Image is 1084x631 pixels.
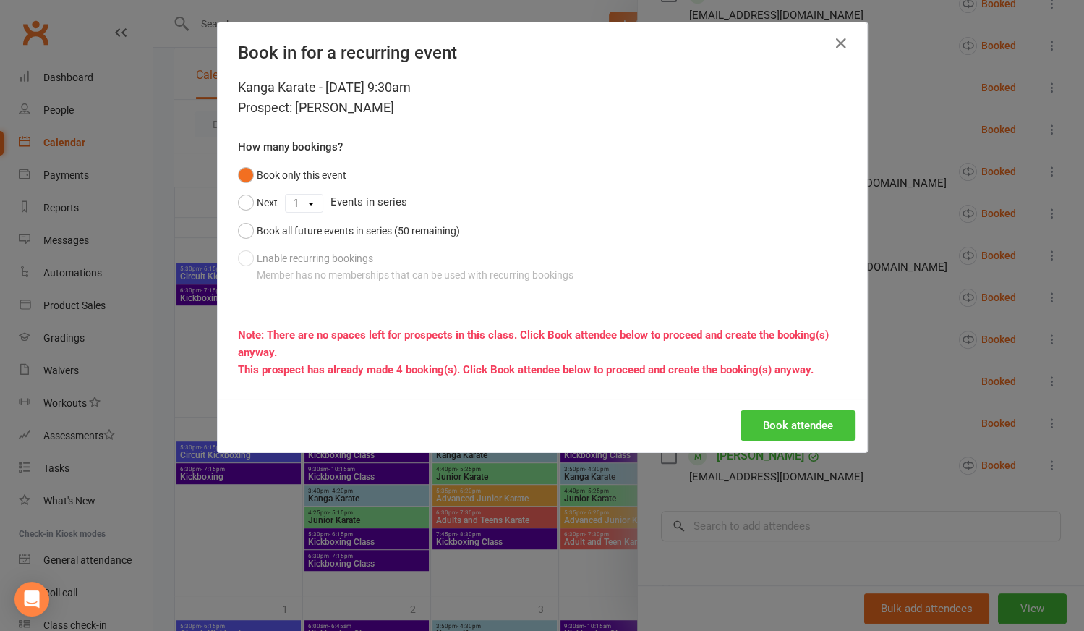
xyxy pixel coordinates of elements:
div: This prospect has already made 4 booking(s). Click Book attendee below to proceed and create the ... [238,361,847,378]
h4: Book in for a recurring event [238,43,847,63]
label: How many bookings? [238,138,343,156]
div: Note: There are no spaces left for prospects in this class. Click Book attendee below to proceed ... [238,326,847,361]
div: Open Intercom Messenger [14,582,49,617]
button: Next [238,189,278,216]
div: Book all future events in series (50 remaining) [257,223,460,239]
button: Book only this event [238,161,346,189]
div: Events in series [238,189,847,216]
button: Close [829,32,853,55]
button: Book attendee [741,410,855,441]
button: Book all future events in series (50 remaining) [238,217,460,245]
div: Kanga Karate - [DATE] 9:30am Prospect: [PERSON_NAME] [238,77,847,118]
